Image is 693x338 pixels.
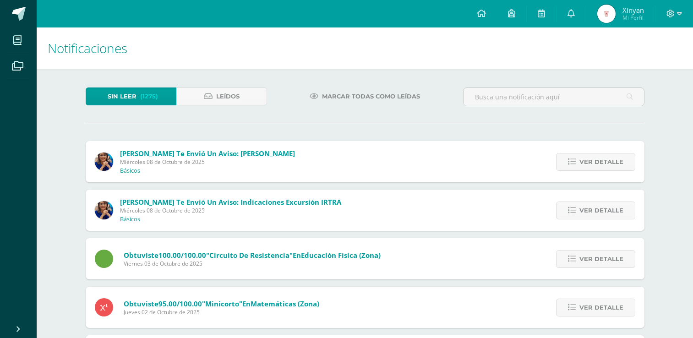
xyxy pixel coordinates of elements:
[120,216,140,223] p: Básicos
[579,299,623,316] span: Ver detalle
[597,5,616,23] img: 31c7248459b52d1968276b61d18b5cd8.png
[120,167,140,174] p: Básicos
[251,299,319,308] span: Matemáticas (Zona)
[202,299,242,308] span: "Minicorto"
[120,158,295,166] span: Miércoles 08 de Octubre de 2025
[579,251,623,267] span: Ver detalle
[298,87,431,105] a: Marcar todas como leídas
[95,153,113,171] img: 5d6f35d558c486632aab3bda9a330e6b.png
[48,39,127,57] span: Notificaciones
[124,260,381,267] span: Viernes 03 de Octubre de 2025
[206,251,293,260] span: "Circuito de resistencia"
[108,88,136,105] span: Sin leer
[124,308,319,316] span: Jueves 02 de Octubre de 2025
[120,149,295,158] span: [PERSON_NAME] te envió un aviso: [PERSON_NAME]
[120,197,341,207] span: [PERSON_NAME] te envió un aviso: Indicaciones Excursión IRTRA
[622,5,644,15] span: Xinyan
[464,88,644,106] input: Busca una notificación aquí
[158,251,206,260] span: 100.00/100.00
[140,88,158,105] span: (1275)
[579,202,623,219] span: Ver detalle
[322,88,420,105] span: Marcar todas como leídas
[176,87,267,105] a: Leídos
[158,299,202,308] span: 95.00/100.00
[124,251,381,260] span: Obtuviste en
[95,201,113,219] img: 5d6f35d558c486632aab3bda9a330e6b.png
[622,14,644,22] span: Mi Perfil
[301,251,381,260] span: Educación Física (zona)
[120,207,341,214] span: Miércoles 08 de Octubre de 2025
[216,88,240,105] span: Leídos
[579,153,623,170] span: Ver detalle
[124,299,319,308] span: Obtuviste en
[86,87,176,105] a: Sin leer(1275)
